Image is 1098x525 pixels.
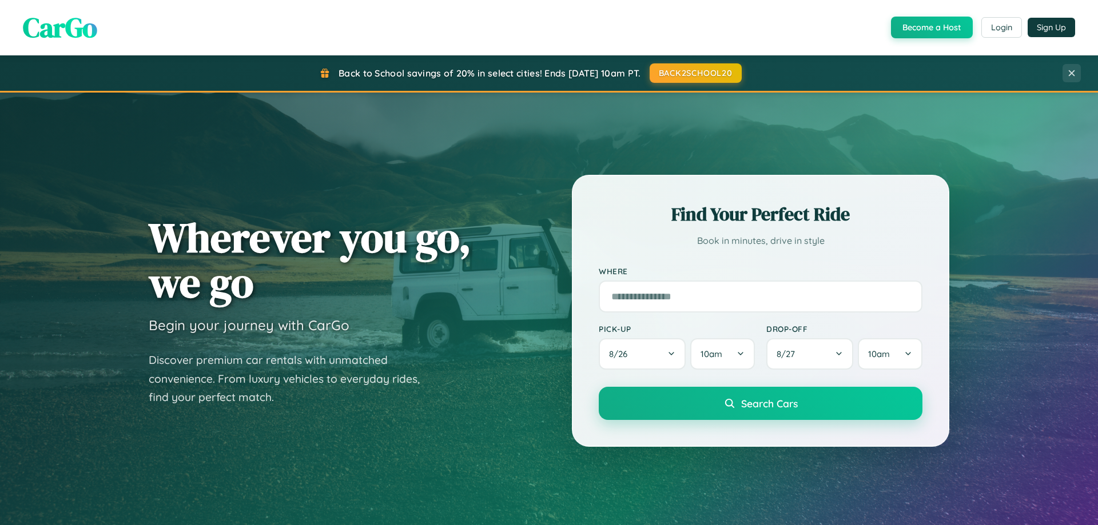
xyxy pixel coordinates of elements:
span: CarGo [23,9,97,46]
button: 8/26 [599,338,686,370]
button: 8/27 [766,338,853,370]
span: 8 / 27 [777,348,801,359]
span: 8 / 26 [609,348,633,359]
button: BACK2SCHOOL20 [650,63,742,83]
h3: Begin your journey with CarGo [149,316,349,334]
button: Become a Host [891,17,973,38]
label: Drop-off [766,324,922,334]
button: 10am [858,338,922,370]
button: Login [981,17,1022,38]
button: 10am [690,338,755,370]
span: 10am [868,348,890,359]
p: Discover premium car rentals with unmatched convenience. From luxury vehicles to everyday rides, ... [149,351,435,407]
p: Book in minutes, drive in style [599,233,922,249]
span: Back to School savings of 20% in select cities! Ends [DATE] 10am PT. [339,67,640,79]
button: Sign Up [1028,18,1075,37]
label: Where [599,266,922,276]
h2: Find Your Perfect Ride [599,202,922,227]
label: Pick-up [599,324,755,334]
button: Search Cars [599,387,922,420]
span: Search Cars [741,397,798,410]
h1: Wherever you go, we go [149,215,471,305]
span: 10am [701,348,722,359]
